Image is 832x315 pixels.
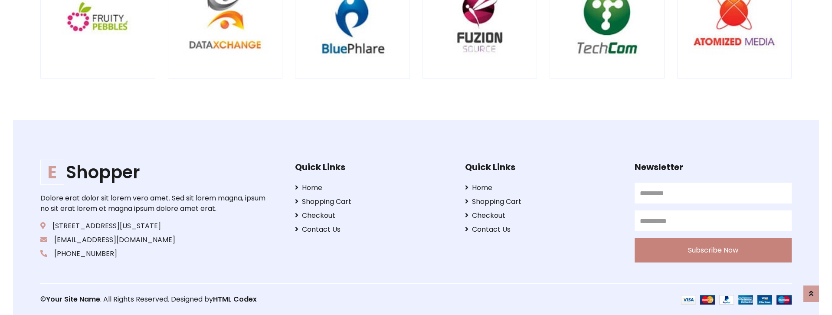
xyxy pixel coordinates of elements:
[635,238,792,262] button: Subscribe Now
[40,221,268,231] p: [STREET_ADDRESS][US_STATE]
[465,197,622,207] a: Shopping Cart
[295,197,452,207] a: Shopping Cart
[465,224,622,235] a: Contact Us
[40,235,268,245] p: [EMAIL_ADDRESS][DOMAIN_NAME]
[295,224,452,235] a: Contact Us
[40,249,268,259] p: [PHONE_NUMBER]
[295,183,452,193] a: Home
[635,162,792,172] h5: Newsletter
[40,160,64,185] span: E
[465,183,622,193] a: Home
[465,210,622,221] a: Checkout
[465,162,622,172] h5: Quick Links
[40,162,268,183] a: EShopper
[295,210,452,221] a: Checkout
[40,193,268,214] p: Dolore erat dolor sit lorem vero amet. Sed sit lorem magna, ipsum no sit erat lorem et magna ipsu...
[295,162,452,172] h5: Quick Links
[213,294,257,304] a: HTML Codex
[40,162,268,183] h1: Shopper
[40,294,416,305] p: © . All Rights Reserved. Designed by
[46,294,100,304] a: Your Site Name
